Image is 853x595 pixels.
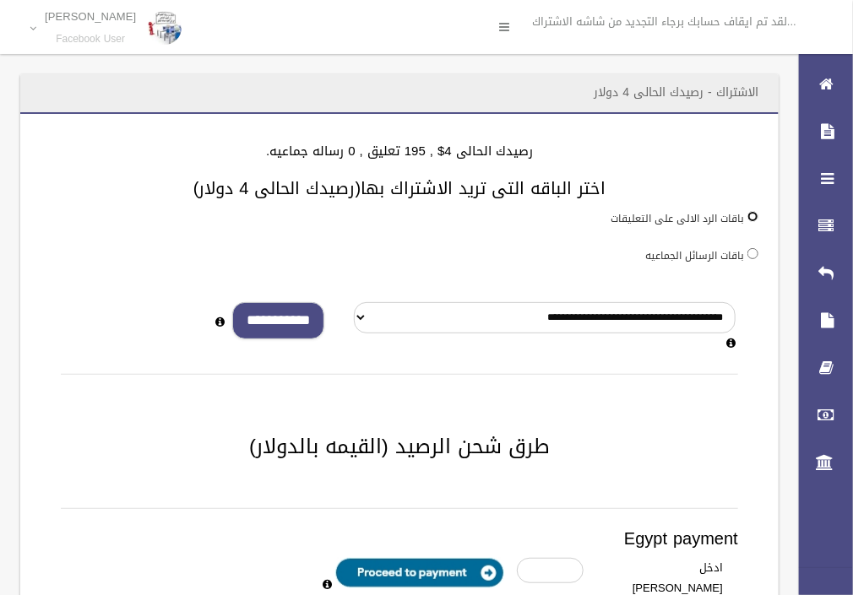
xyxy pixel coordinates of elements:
p: [PERSON_NAME] [45,10,136,23]
h3: اختر الباقه التى تريد الاشتراك بها(رصيدك الحالى 4 دولار) [41,179,758,197]
h4: رصيدك الحالى 4$ , 195 تعليق , 0 رساله جماعيه. [41,144,758,159]
label: باقات الرد الالى على التعليقات [611,209,744,228]
h2: طرق شحن الرصيد (القيمه بالدولار) [41,435,758,457]
h3: Egypt payment [61,529,738,548]
header: الاشتراك - رصيدك الحالى 4 دولار [574,76,779,109]
label: باقات الرسائل الجماعيه [645,246,744,265]
small: Facebook User [45,33,136,46]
